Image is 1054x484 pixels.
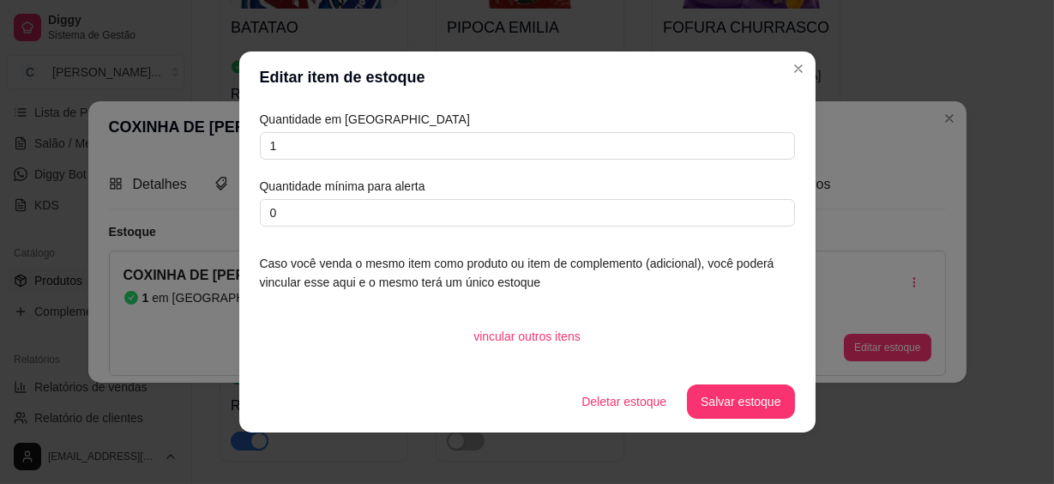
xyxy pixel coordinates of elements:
[460,319,594,354] button: vincular outros itens
[260,254,795,292] article: Caso você venda o mesmo item como produto ou item de complemento (adicional), você poderá vincula...
[239,51,816,103] header: Editar item de estoque
[568,384,680,419] button: Deletar estoque
[785,55,812,82] button: Close
[260,110,795,129] article: Quantidade em [GEOGRAPHIC_DATA]
[260,177,795,196] article: Quantidade mínima para alerta
[687,384,794,419] button: Salvar estoque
